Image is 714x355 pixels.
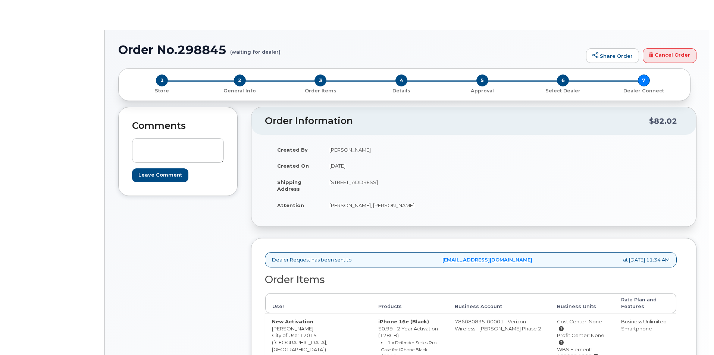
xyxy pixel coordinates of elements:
span: 2 [234,75,246,86]
div: Dealer Request has been sent to at [DATE] 11:34 AM [265,252,677,267]
p: Select Dealer [526,88,601,94]
td: [PERSON_NAME], [PERSON_NAME] [323,197,468,213]
td: [DATE] [323,158,468,174]
span: 6 [557,75,569,86]
div: $82.02 [649,114,677,128]
strong: New Activation [272,318,313,324]
div: Profit Center: None [557,332,608,346]
th: Business Account [448,293,551,314]
h2: Order Information [265,116,649,126]
a: 6 Select Dealer [523,86,604,94]
h2: Comments [132,121,224,131]
a: Share Order [586,48,639,63]
div: Cost Center: None [557,318,608,332]
strong: Created On [277,163,309,169]
th: Rate Plan and Features [614,293,676,314]
p: Store [128,88,197,94]
span: 5 [476,75,488,86]
small: (waiting for dealer) [230,43,281,55]
span: 3 [314,75,326,86]
strong: Created By [277,147,308,153]
a: [EMAIL_ADDRESS][DOMAIN_NAME] [442,256,532,263]
td: [STREET_ADDRESS] [323,174,468,197]
strong: Shipping Address [277,179,301,192]
th: Products [372,293,448,314]
th: Business Units [550,293,614,314]
a: 3 Order Items [280,86,361,94]
h1: Order No.298845 [118,43,582,56]
h2: Order Items [265,274,677,285]
td: [PERSON_NAME] [323,142,468,158]
p: Approval [445,88,520,94]
th: User [265,293,372,314]
strong: Attention [277,202,304,208]
strong: iPhone 16e (Black) [378,318,429,324]
input: Leave Comment [132,168,188,182]
p: Order Items [283,88,358,94]
a: Cancel Order [643,48,696,63]
a: 4 Details [361,86,442,94]
a: 5 Approval [442,86,523,94]
p: General Info [203,88,278,94]
span: 4 [395,75,407,86]
span: 1 [156,75,168,86]
p: Details [364,88,439,94]
a: 1 Store [125,86,200,94]
a: 2 General Info [200,86,281,94]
